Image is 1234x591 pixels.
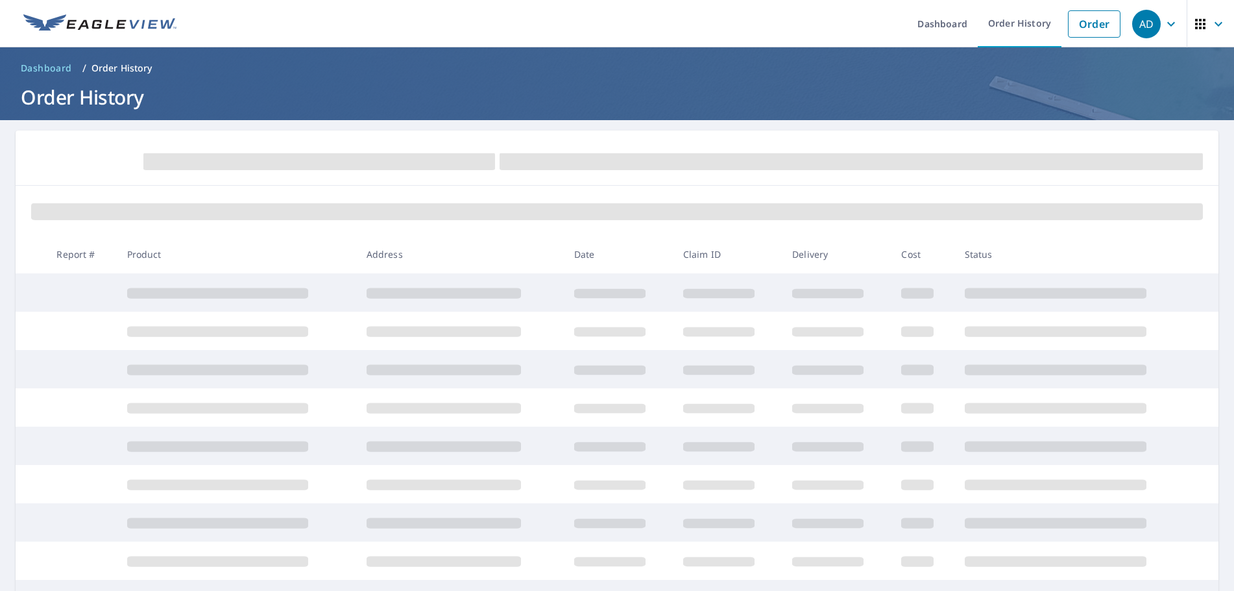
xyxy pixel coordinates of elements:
[1132,10,1161,38] div: AD
[46,235,116,273] th: Report #
[1068,10,1120,38] a: Order
[91,62,152,75] p: Order History
[673,235,782,273] th: Claim ID
[16,84,1218,110] h1: Order History
[782,235,891,273] th: Delivery
[954,235,1194,273] th: Status
[891,235,954,273] th: Cost
[82,60,86,76] li: /
[356,235,564,273] th: Address
[564,235,673,273] th: Date
[16,58,77,79] a: Dashboard
[117,235,356,273] th: Product
[16,58,1218,79] nav: breadcrumb
[23,14,176,34] img: EV Logo
[21,62,72,75] span: Dashboard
